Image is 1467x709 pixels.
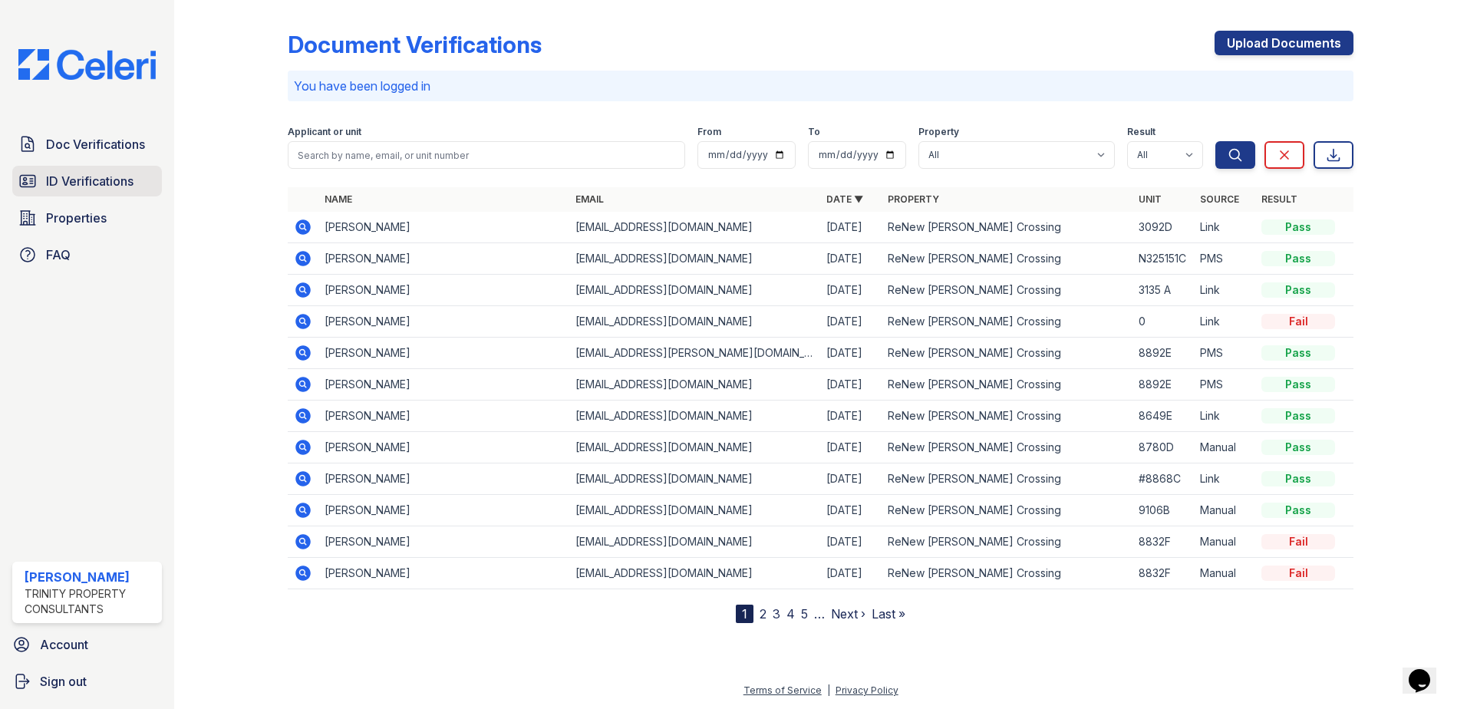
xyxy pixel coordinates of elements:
[882,306,1132,338] td: ReNew [PERSON_NAME] Crossing
[826,193,863,205] a: Date ▼
[569,526,820,558] td: [EMAIL_ADDRESS][DOMAIN_NAME]
[1194,432,1255,463] td: Manual
[820,463,882,495] td: [DATE]
[820,243,882,275] td: [DATE]
[569,212,820,243] td: [EMAIL_ADDRESS][DOMAIN_NAME]
[288,31,542,58] div: Document Verifications
[1194,275,1255,306] td: Link
[882,495,1132,526] td: ReNew [PERSON_NAME] Crossing
[1194,243,1255,275] td: PMS
[760,606,766,622] a: 2
[46,209,107,227] span: Properties
[25,568,156,586] div: [PERSON_NAME]
[1194,463,1255,495] td: Link
[1261,251,1335,266] div: Pass
[288,126,361,138] label: Applicant or unit
[1132,306,1194,338] td: 0
[820,495,882,526] td: [DATE]
[882,463,1132,495] td: ReNew [PERSON_NAME] Crossing
[820,369,882,401] td: [DATE]
[820,306,882,338] td: [DATE]
[40,672,87,691] span: Sign out
[1194,338,1255,369] td: PMS
[1261,534,1335,549] div: Fail
[1132,495,1194,526] td: 9106B
[1132,526,1194,558] td: 8832F
[882,369,1132,401] td: ReNew [PERSON_NAME] Crossing
[12,129,162,160] a: Doc Verifications
[318,558,569,589] td: [PERSON_NAME]
[6,49,168,80] img: CE_Logo_Blue-a8612792a0a2168367f1c8372b55b34899dd931a85d93a1a3d3e32e68fde9ad4.png
[1261,314,1335,329] div: Fail
[882,432,1132,463] td: ReNew [PERSON_NAME] Crossing
[569,275,820,306] td: [EMAIL_ADDRESS][DOMAIN_NAME]
[1132,432,1194,463] td: 8780D
[46,246,71,264] span: FAQ
[1261,282,1335,298] div: Pass
[882,275,1132,306] td: ReNew [PERSON_NAME] Crossing
[318,432,569,463] td: [PERSON_NAME]
[318,306,569,338] td: [PERSON_NAME]
[736,605,753,623] div: 1
[1194,306,1255,338] td: Link
[6,666,168,697] a: Sign out
[569,432,820,463] td: [EMAIL_ADDRESS][DOMAIN_NAME]
[569,463,820,495] td: [EMAIL_ADDRESS][DOMAIN_NAME]
[918,126,959,138] label: Property
[569,558,820,589] td: [EMAIL_ADDRESS][DOMAIN_NAME]
[1261,219,1335,235] div: Pass
[12,203,162,233] a: Properties
[318,463,569,495] td: [PERSON_NAME]
[1194,495,1255,526] td: Manual
[1215,31,1353,55] a: Upload Documents
[12,166,162,196] a: ID Verifications
[697,126,721,138] label: From
[318,243,569,275] td: [PERSON_NAME]
[318,495,569,526] td: [PERSON_NAME]
[6,629,168,660] a: Account
[569,495,820,526] td: [EMAIL_ADDRESS][DOMAIN_NAME]
[888,193,939,205] a: Property
[1132,338,1194,369] td: 8892E
[820,526,882,558] td: [DATE]
[1132,401,1194,432] td: 8649E
[1127,126,1155,138] label: Result
[318,369,569,401] td: [PERSON_NAME]
[1261,503,1335,518] div: Pass
[1261,566,1335,581] div: Fail
[318,401,569,432] td: [PERSON_NAME]
[1132,243,1194,275] td: N325151C
[814,605,825,623] span: …
[569,369,820,401] td: [EMAIL_ADDRESS][DOMAIN_NAME]
[25,586,156,617] div: Trinity Property Consultants
[831,606,865,622] a: Next ›
[882,401,1132,432] td: ReNew [PERSON_NAME] Crossing
[1261,377,1335,392] div: Pass
[820,558,882,589] td: [DATE]
[882,558,1132,589] td: ReNew [PERSON_NAME] Crossing
[569,243,820,275] td: [EMAIL_ADDRESS][DOMAIN_NAME]
[318,526,569,558] td: [PERSON_NAME]
[1194,369,1255,401] td: PMS
[882,243,1132,275] td: ReNew [PERSON_NAME] Crossing
[1261,408,1335,424] div: Pass
[318,338,569,369] td: [PERSON_NAME]
[569,306,820,338] td: [EMAIL_ADDRESS][DOMAIN_NAME]
[827,684,830,696] div: |
[40,635,88,654] span: Account
[1200,193,1239,205] a: Source
[1132,212,1194,243] td: 3092D
[820,275,882,306] td: [DATE]
[808,126,820,138] label: To
[46,172,134,190] span: ID Verifications
[820,338,882,369] td: [DATE]
[1261,193,1297,205] a: Result
[1132,463,1194,495] td: #8868C
[1261,440,1335,455] div: Pass
[882,212,1132,243] td: ReNew [PERSON_NAME] Crossing
[569,401,820,432] td: [EMAIL_ADDRESS][DOMAIN_NAME]
[773,606,780,622] a: 3
[1194,558,1255,589] td: Manual
[1261,345,1335,361] div: Pass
